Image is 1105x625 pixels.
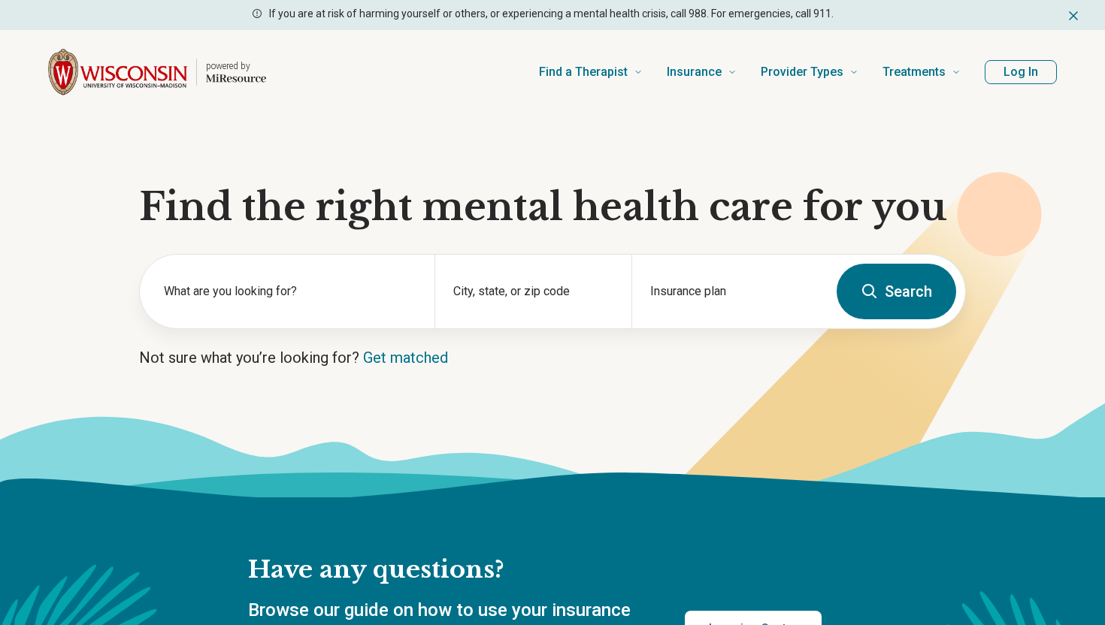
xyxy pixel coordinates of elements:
span: Insurance [667,62,722,83]
p: Not sure what you’re looking for? [139,347,966,368]
a: Treatments [882,42,961,102]
span: Treatments [882,62,946,83]
a: Find a Therapist [539,42,643,102]
label: What are you looking for? [164,282,416,300]
button: Dismiss [1066,6,1081,24]
span: Provider Types [761,62,843,83]
button: Log In [985,60,1057,84]
h1: Find the right mental health care for you [139,185,966,230]
a: Provider Types [761,42,858,102]
a: Get matched [363,349,448,367]
button: Search [837,264,956,319]
p: If you are at risk of harming yourself or others, or experiencing a mental health crisis, call 98... [269,6,834,22]
h2: Have any questions? [248,554,822,586]
span: Find a Therapist [539,62,628,83]
a: Insurance [667,42,737,102]
p: powered by [206,60,266,72]
a: Home page [48,48,266,96]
